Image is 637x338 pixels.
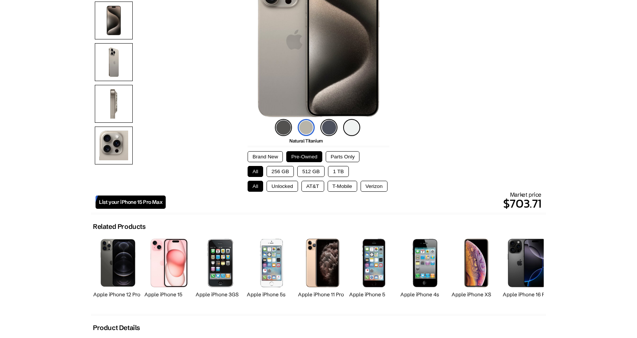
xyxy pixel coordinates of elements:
img: iPhone 12 Pro [100,239,135,287]
span: Natural Titanium [289,138,323,144]
img: natural-titanium-icon [298,119,315,136]
img: iPhone 11 Pro [306,239,340,287]
a: iPhone 5s Apple iPhone 5s [247,235,296,306]
img: white-titanium-icon [343,119,360,136]
h2: Apple iPhone 12 Pro [93,291,143,298]
button: AT&T [301,181,324,192]
button: 1 TB [328,166,348,177]
img: Front [95,2,133,39]
img: Camera [95,127,133,164]
h2: Apple iPhone 3GS [196,291,245,298]
button: All [248,166,263,177]
img: black-titanium-icon [275,119,292,136]
button: 256 GB [267,166,294,177]
h2: Apple iPhone 5s [247,291,296,298]
a: iPhone 12 Pro Apple iPhone 12 Pro [93,235,143,306]
a: iPhone 16 Pro Apple iPhone 16 Pro [503,235,552,306]
a: iPhone XS Apple iPhone XS [452,235,501,306]
button: Pre-Owned [286,151,322,162]
a: iPhone 5s Apple iPhone 5 [349,235,399,306]
button: All [248,181,263,192]
h2: Apple iPhone 4s [400,291,450,298]
img: iPhone 4s [401,239,449,287]
h2: Apple iPhone 15 [144,291,194,298]
img: iPhone 5s [260,239,283,287]
h2: Apple iPhone 11 Pro [298,291,347,298]
h2: Apple iPhone 5 [349,291,399,298]
a: iPhone 3GS Apple iPhone 3GS [196,235,245,306]
p: $703.71 [166,194,541,213]
button: T-Mobile [328,181,357,192]
h2: Apple iPhone 16 Pro [503,291,552,298]
img: iPhone XS [464,239,488,287]
a: iPhone 11 Pro Apple iPhone 11 Pro [298,235,347,306]
div: Market price [166,191,541,213]
button: 512 GB [297,166,325,177]
img: blue-titanium-icon [320,119,337,136]
a: List your iPhone 15 Pro Max [96,196,166,209]
img: iPhone 16 Pro [508,239,547,287]
a: iPhone 15 Apple iPhone 15 [144,235,194,306]
h2: Product Details [93,324,140,332]
button: Verizon [361,181,388,192]
img: Rear [95,43,133,81]
img: iPhone 15 [151,239,187,287]
img: iPhone 5s [362,239,386,287]
button: Parts Only [326,151,359,162]
img: Side [95,85,133,123]
button: Unlocked [267,181,298,192]
h2: Apple iPhone XS [452,291,501,298]
a: iPhone 4s Apple iPhone 4s [400,235,450,306]
img: iPhone 3GS [207,239,234,287]
span: List your iPhone 15 Pro Max [99,199,162,205]
h2: Related Products [93,222,146,231]
button: Brand New [248,151,283,162]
